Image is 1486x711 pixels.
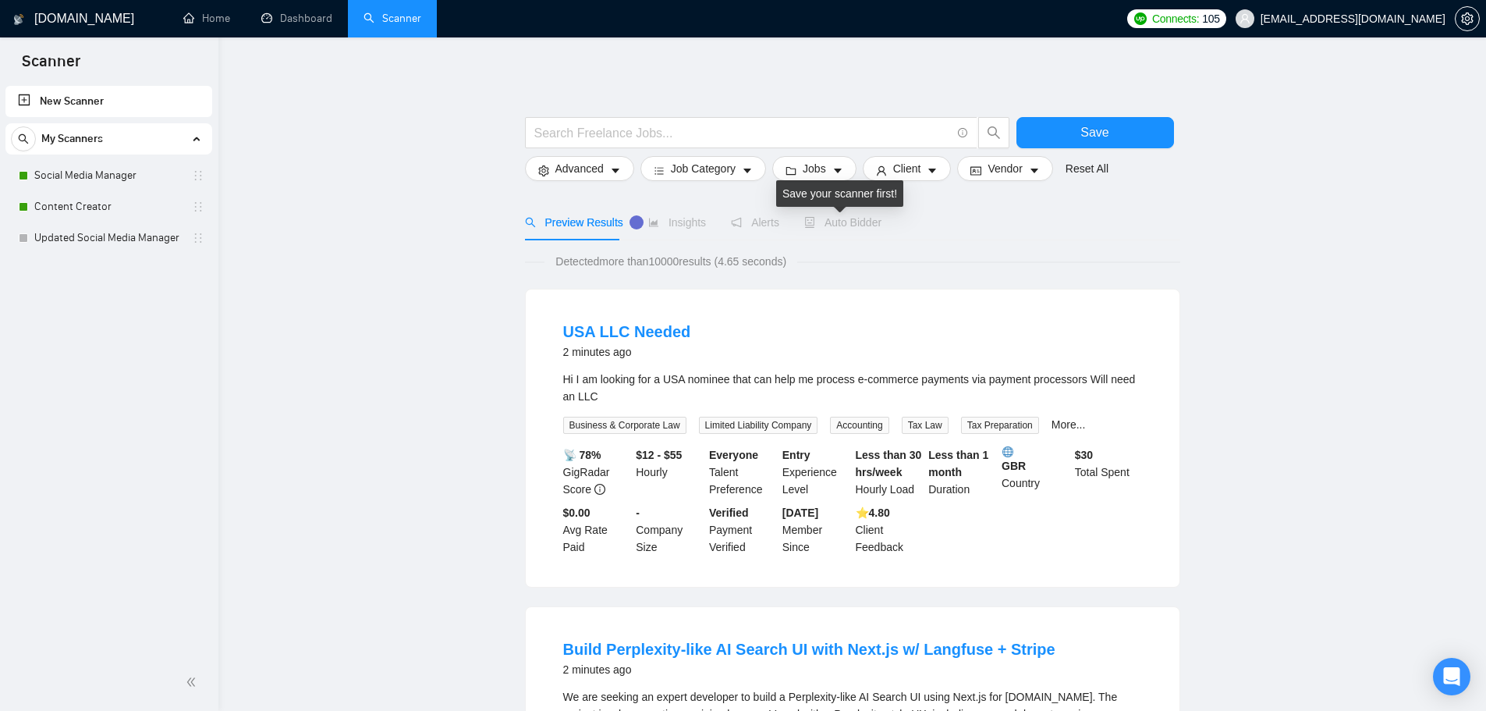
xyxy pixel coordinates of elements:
div: Payment Verified [706,504,779,556]
span: caret-down [927,165,938,176]
span: Client [893,160,921,177]
span: Auto Bidder [804,216,881,229]
a: Content Creator [34,191,183,222]
a: Social Media Manager [34,160,183,191]
button: barsJob Categorycaret-down [640,156,766,181]
span: Insights [648,216,706,229]
div: Country [998,446,1072,498]
a: USA LLC Needed [563,323,691,340]
b: Less than 1 month [928,449,988,478]
span: Tax Law [902,417,949,434]
span: Jobs [803,160,826,177]
img: upwork-logo.png [1134,12,1147,25]
span: Connects: [1152,10,1199,27]
li: New Scanner [5,86,212,117]
div: Client Feedback [853,504,926,556]
div: Open Intercom Messenger [1433,658,1470,695]
div: Duration [925,446,998,498]
b: - [636,507,640,519]
b: $0.00 [563,507,590,519]
span: Detected more than 10000 results (4.65 seconds) [544,253,797,270]
div: 2 minutes ago [563,660,1055,679]
span: Scanner [9,50,93,83]
b: $ 30 [1075,449,1093,461]
span: caret-down [832,165,843,176]
span: holder [192,169,204,182]
div: Save your scanner first! [776,180,903,207]
span: search [12,133,35,144]
span: info-circle [594,484,605,495]
img: logo [13,7,24,32]
span: Accounting [830,417,888,434]
span: Advanced [555,160,604,177]
button: Save [1016,117,1174,148]
span: Tax Preparation [961,417,1039,434]
span: robot [804,217,815,228]
b: GBR [1002,446,1069,472]
span: idcard [970,165,981,176]
a: New Scanner [18,86,200,117]
a: searchScanner [364,12,421,25]
a: More... [1052,418,1086,431]
b: Less than 30 hrs/week [856,449,922,478]
b: Everyone [709,449,758,461]
span: bars [654,165,665,176]
a: Reset All [1066,160,1108,177]
span: caret-down [1029,165,1040,176]
a: setting [1455,12,1480,25]
div: Hourly [633,446,706,498]
button: settingAdvancedcaret-down [525,156,634,181]
span: holder [192,232,204,244]
b: Entry [782,449,810,461]
span: user [876,165,887,176]
b: ⭐️ 4.80 [856,507,890,519]
span: Business & Corporate Law [563,417,686,434]
span: setting [538,165,549,176]
div: Tooltip anchor [630,215,644,229]
a: homeHome [183,12,230,25]
span: search [525,217,536,228]
div: Total Spent [1072,446,1145,498]
span: info-circle [958,128,968,138]
b: [DATE] [782,507,818,519]
span: Save [1080,123,1108,142]
span: notification [731,217,742,228]
button: setting [1455,6,1480,31]
span: area-chart [648,217,659,228]
li: My Scanners [5,123,212,254]
div: GigRadar Score [560,446,633,498]
span: Limited Liability Company [699,417,818,434]
div: Hourly Load [853,446,926,498]
div: 2 minutes ago [563,343,691,361]
b: Verified [709,507,749,519]
span: caret-down [742,165,753,176]
a: Updated Social Media Manager [34,222,183,254]
span: 105 [1202,10,1219,27]
img: 🌐 [1002,446,1013,457]
button: search [11,126,36,151]
span: My Scanners [41,123,103,155]
span: folder [786,165,796,176]
b: 📡 78% [563,449,601,461]
button: search [978,117,1009,148]
button: folderJobscaret-down [772,156,856,181]
span: Vendor [988,160,1022,177]
span: Preview Results [525,216,623,229]
span: double-left [186,674,201,690]
div: Company Size [633,504,706,556]
span: setting [1456,12,1479,25]
span: caret-down [610,165,621,176]
span: search [979,126,1009,140]
div: Hi I am looking for a USA nominee that can help me process e-commerce payments via payment proces... [563,371,1142,405]
button: idcardVendorcaret-down [957,156,1052,181]
input: Search Freelance Jobs... [534,123,951,143]
div: Experience Level [779,446,853,498]
button: userClientcaret-down [863,156,952,181]
div: Member Since [779,504,853,556]
div: Talent Preference [706,446,779,498]
span: user [1240,13,1250,24]
a: Build Perplexity-like AI Search UI with Next.js w/ Langfuse + Stripe [563,641,1055,658]
a: dashboardDashboard [261,12,332,25]
span: Alerts [731,216,779,229]
span: Job Category [671,160,736,177]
